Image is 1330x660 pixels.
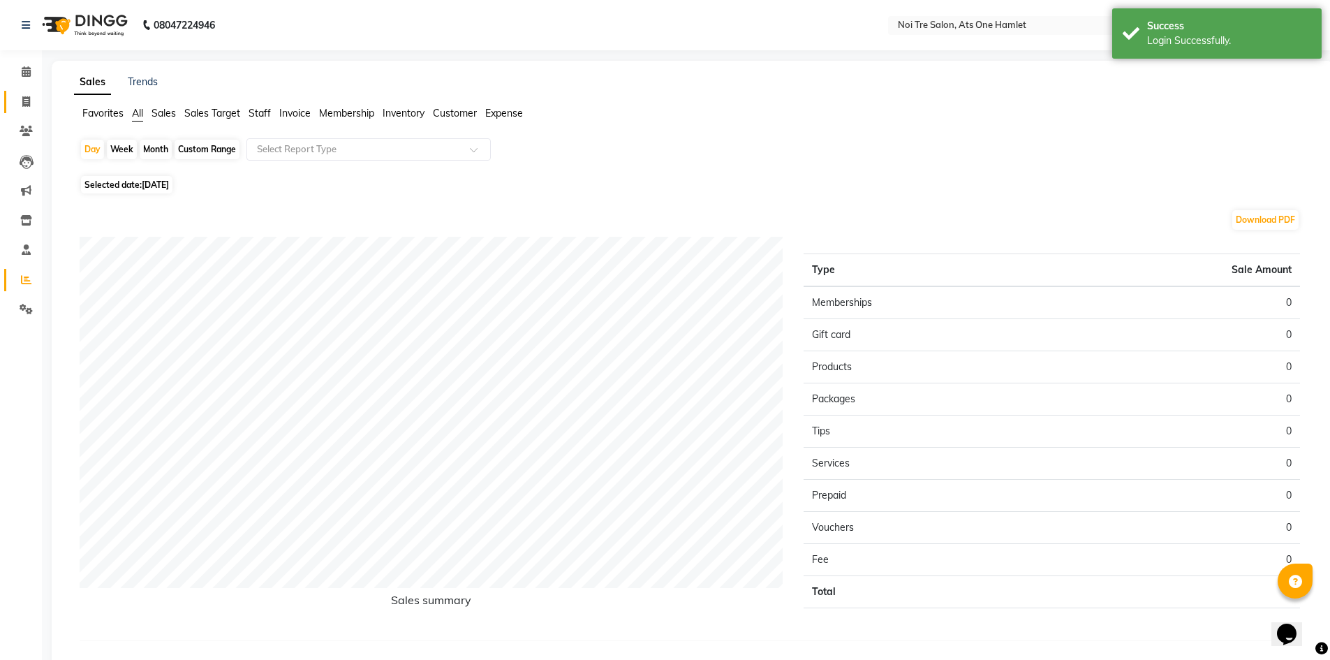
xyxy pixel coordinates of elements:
[142,179,169,190] span: [DATE]
[152,107,176,119] span: Sales
[804,319,1051,351] td: Gift card
[319,107,374,119] span: Membership
[433,107,477,119] span: Customer
[81,140,104,159] div: Day
[485,107,523,119] span: Expense
[804,383,1051,416] td: Packages
[1052,319,1300,351] td: 0
[36,6,131,45] img: logo
[1052,448,1300,480] td: 0
[804,351,1051,383] td: Products
[74,70,111,95] a: Sales
[804,480,1051,512] td: Prepaid
[1052,544,1300,576] td: 0
[1271,604,1316,646] iframe: chat widget
[804,512,1051,544] td: Vouchers
[175,140,239,159] div: Custom Range
[80,594,783,613] h6: Sales summary
[804,286,1051,319] td: Memberships
[1052,351,1300,383] td: 0
[1052,512,1300,544] td: 0
[804,448,1051,480] td: Services
[249,107,271,119] span: Staff
[804,416,1051,448] td: Tips
[132,107,143,119] span: All
[279,107,311,119] span: Invoice
[1052,286,1300,319] td: 0
[1052,416,1300,448] td: 0
[81,176,172,193] span: Selected date:
[804,576,1051,608] td: Total
[1147,19,1311,34] div: Success
[107,140,137,159] div: Week
[1052,383,1300,416] td: 0
[128,75,158,88] a: Trends
[383,107,424,119] span: Inventory
[140,140,172,159] div: Month
[82,107,124,119] span: Favorites
[1052,576,1300,608] td: 0
[1232,210,1299,230] button: Download PDF
[804,254,1051,287] th: Type
[804,544,1051,576] td: Fee
[1052,480,1300,512] td: 0
[1147,34,1311,48] div: Login Successfully.
[184,107,240,119] span: Sales Target
[1052,254,1300,287] th: Sale Amount
[154,6,215,45] b: 08047224946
